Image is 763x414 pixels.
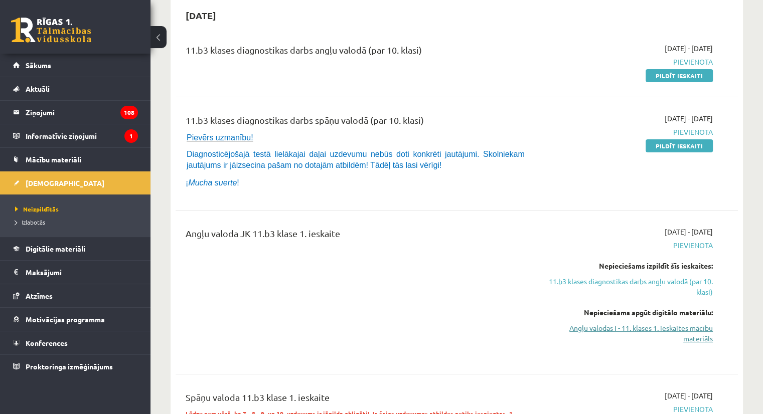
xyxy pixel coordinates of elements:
i: 108 [120,106,138,119]
a: Konferences [13,331,138,354]
a: Maksājumi [13,261,138,284]
h2: [DATE] [176,4,226,27]
span: [DATE] - [DATE] [665,390,713,401]
span: Izlabotās [15,218,45,226]
legend: Informatīvie ziņojumi [26,124,138,147]
span: [DEMOGRAPHIC_DATA] [26,178,104,187]
legend: Ziņojumi [26,101,138,124]
span: [DATE] - [DATE] [665,113,713,124]
a: Pildīt ieskaiti [646,69,713,82]
span: Konferences [26,338,68,347]
span: Aktuāli [26,84,50,93]
span: Pievērs uzmanību! [187,133,253,142]
span: Mācību materiāli [26,155,81,164]
span: Sākums [26,61,51,70]
legend: Maksājumi [26,261,138,284]
span: Digitālie materiāli [26,244,85,253]
div: Nepieciešams izpildīt šīs ieskaites: [547,261,713,271]
a: Sākums [13,54,138,77]
div: Nepieciešams apgūt digitālo materiālu: [547,307,713,318]
span: Pievienota [547,240,713,251]
span: Diagnosticējošajā testā lielākajai daļai uzdevumu nebūs doti konkrēti jautājumi. Skolniekam jautā... [187,150,525,169]
i: Mucha suerte [188,178,237,187]
a: Angļu valodas I - 11. klases 1. ieskaites mācību materiāls [547,323,713,344]
div: Spāņu valoda 11.b3 klase 1. ieskaite [186,390,532,409]
div: 11.b3 klases diagnostikas darbs spāņu valodā (par 10. klasi) [186,113,532,132]
span: ¡ ! [186,178,239,187]
a: Atzīmes [13,284,138,307]
a: Ziņojumi108 [13,101,138,124]
span: Proktoringa izmēģinājums [26,362,113,371]
a: [DEMOGRAPHIC_DATA] [13,171,138,194]
span: Neizpildītās [15,205,59,213]
a: Digitālie materiāli [13,237,138,260]
span: Atzīmes [26,291,53,300]
a: Aktuāli [13,77,138,100]
a: Izlabotās [15,218,140,227]
a: Pildīt ieskaiti [646,139,713,152]
span: Pievienota [547,57,713,67]
span: Pievienota [547,127,713,137]
a: Mācību materiāli [13,148,138,171]
a: Rīgas 1. Tālmācības vidusskola [11,18,91,43]
div: Angļu valoda JK 11.b3 klase 1. ieskaite [186,227,532,245]
span: [DATE] - [DATE] [665,227,713,237]
span: Motivācijas programma [26,315,105,324]
div: 11.b3 klases diagnostikas darbs angļu valodā (par 10. klasi) [186,43,532,62]
a: Neizpildītās [15,204,140,214]
i: 1 [124,129,138,143]
a: Motivācijas programma [13,308,138,331]
a: Proktoringa izmēģinājums [13,355,138,378]
a: 11.b3 klases diagnostikas darbs angļu valodā (par 10. klasi) [547,276,713,297]
a: Informatīvie ziņojumi1 [13,124,138,147]
span: [DATE] - [DATE] [665,43,713,54]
